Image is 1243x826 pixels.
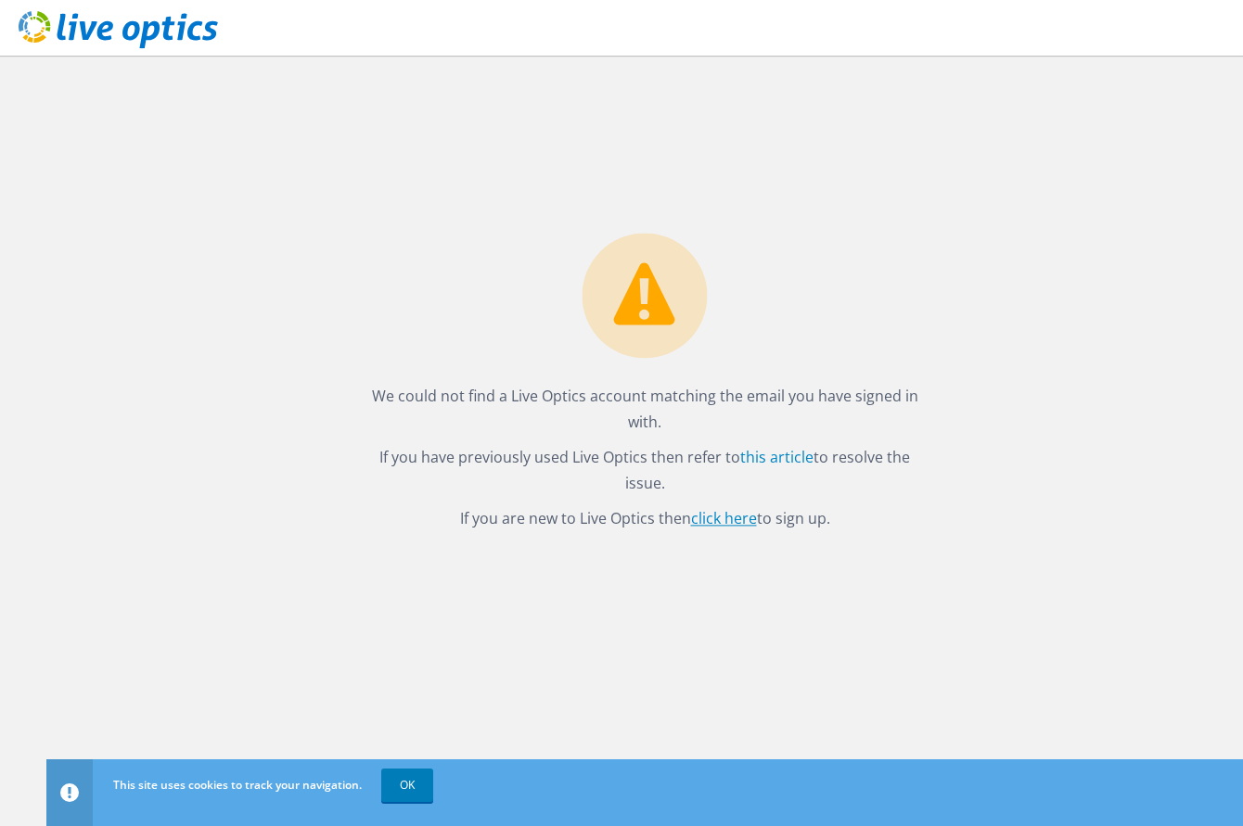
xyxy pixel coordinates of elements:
[365,505,926,531] p: If you are new to Live Optics then to sign up.
[740,447,814,467] a: this article
[381,769,433,802] a: OK
[691,508,757,528] a: click here
[113,777,362,793] span: This site uses cookies to track your navigation.
[365,444,926,496] p: If you have previously used Live Optics then refer to to resolve the issue.
[365,383,926,435] p: We could not find a Live Optics account matching the email you have signed in with.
